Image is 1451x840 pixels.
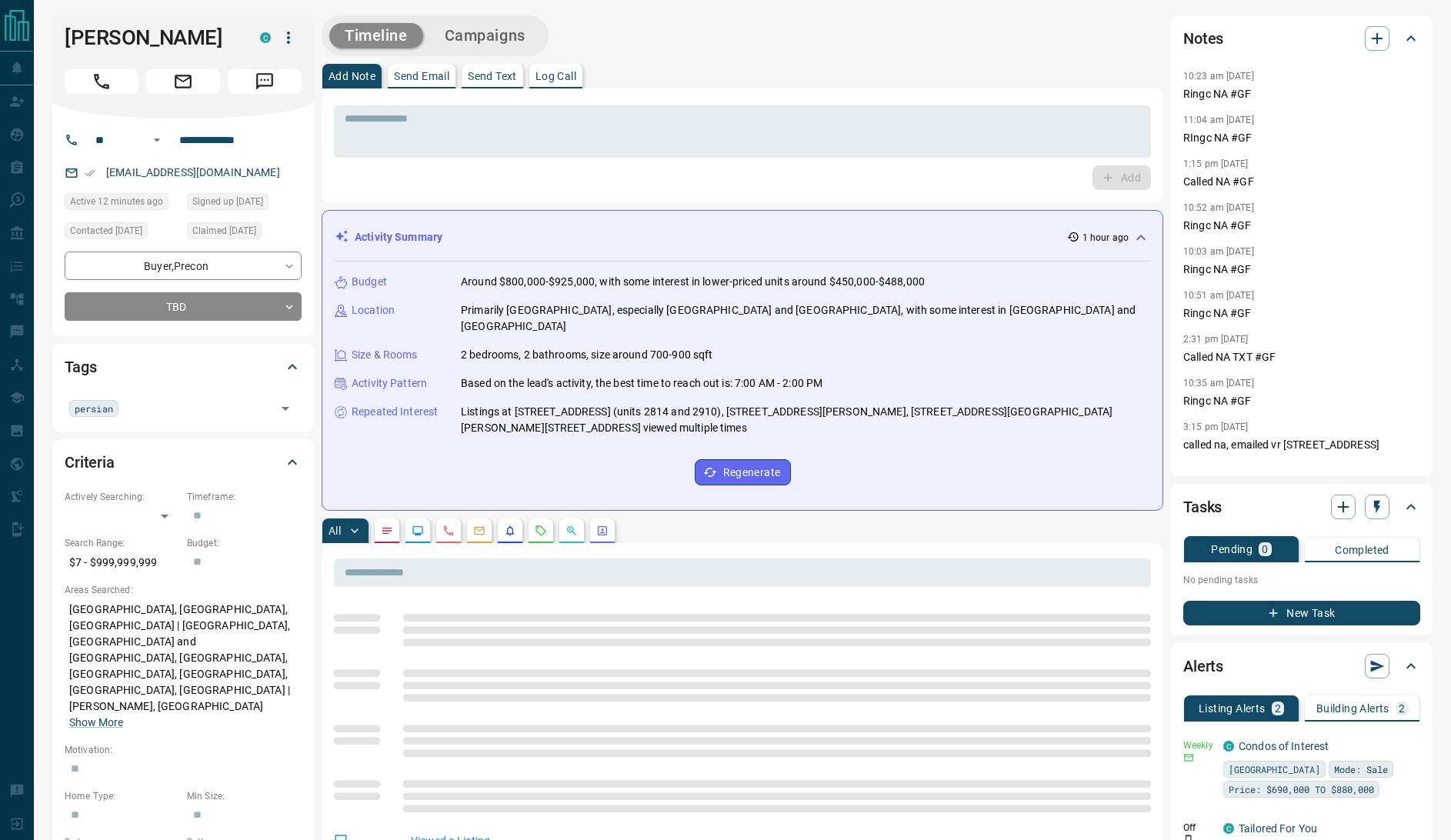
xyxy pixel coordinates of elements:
[1183,334,1249,345] p: 2:31 pm [DATE]
[65,450,115,475] h2: Criteria
[1183,465,1254,476] p: 12:28 pm [DATE]
[65,490,179,504] p: Actively Searching:
[146,69,220,94] span: Email
[1183,752,1194,763] svg: Email
[412,525,424,537] svg: Lead Browsing Activity
[1223,741,1234,752] div: condos.ca
[65,348,302,385] div: Tags
[75,401,113,416] span: persian
[355,229,442,245] p: Activity Summary
[69,715,123,731] button: Show More
[1183,495,1222,519] h2: Tasks
[695,459,791,485] button: Regenerate
[65,550,179,575] p: $7 - $999,999,999
[65,743,302,757] p: Motivation:
[352,375,427,392] p: Activity Pattern
[1183,821,1214,835] p: Off
[1399,703,1405,714] p: 2
[187,222,302,244] div: Wed Aug 07 2024
[187,536,302,550] p: Budget:
[473,525,485,537] svg: Emails
[1183,305,1420,322] p: Ringc NA #GF
[352,274,387,290] p: Budget
[1183,246,1254,257] p: 10:03 am [DATE]
[1275,703,1281,714] p: 2
[1211,544,1253,555] p: Pending
[1183,158,1249,169] p: 1:15 pm [DATE]
[65,597,302,735] p: [GEOGRAPHIC_DATA], [GEOGRAPHIC_DATA], [GEOGRAPHIC_DATA] | [GEOGRAPHIC_DATA], [GEOGRAPHIC_DATA] an...
[1183,648,1420,685] div: Alerts
[65,69,138,94] span: Call
[461,404,1150,436] p: Listings at [STREET_ADDRESS] (units 2814 and 2910), [STREET_ADDRESS][PERSON_NAME], [STREET_ADDRES...
[1183,20,1420,57] div: Notes
[1335,545,1389,555] p: Completed
[394,71,449,82] p: Send Email
[192,194,263,209] span: Signed up [DATE]
[1183,601,1420,625] button: New Task
[1183,218,1420,234] p: Ringc NA #GF
[85,168,95,178] svg: Email Verified
[1183,393,1420,409] p: Ringc NA #GF
[1183,26,1223,51] h2: Notes
[275,398,296,419] button: Open
[352,302,395,318] p: Location
[228,69,302,94] span: Message
[70,223,142,238] span: Contacted [DATE]
[187,193,302,215] div: Tue Aug 06 2024
[65,222,179,244] div: Wed Oct 08 2025
[1199,703,1266,714] p: Listing Alerts
[1183,130,1420,146] p: RIngc NA #GF
[1183,568,1420,592] p: No pending tasks
[461,375,822,392] p: Based on the lead's activity, the best time to reach out is: 7:00 AM - 2:00 PM
[1183,71,1254,82] p: 10:23 am [DATE]
[1183,174,1420,190] p: Called NA #GF
[187,789,302,803] p: Min Size:
[65,583,302,597] p: Areas Searched:
[65,789,179,803] p: Home Type:
[329,23,423,48] button: Timeline
[352,347,418,363] p: Size & Rooms
[65,25,237,50] h1: [PERSON_NAME]
[187,490,302,504] p: Timeframe:
[1183,115,1254,125] p: 11:04 am [DATE]
[1183,738,1214,752] p: Weekly
[461,347,712,363] p: 2 bedrooms, 2 bathrooms, size around 700-900 sqft
[65,193,179,215] div: Tue Oct 14 2025
[1183,290,1254,301] p: 10:51 am [DATE]
[504,525,516,537] svg: Listing Alerts
[65,444,302,481] div: Criteria
[329,525,341,536] p: All
[1229,782,1374,797] span: Price: $690,000 TO $880,000
[1183,349,1420,365] p: Called NA TXT #GF
[1229,762,1320,777] span: [GEOGRAPHIC_DATA]
[352,404,438,420] p: Repeated Interest
[468,71,517,82] p: Send Text
[1239,822,1317,835] a: Tailored For You
[1262,544,1268,555] p: 0
[335,223,1150,252] div: Activity Summary1 hour ago
[65,252,302,280] div: Buyer , Precon
[1183,437,1420,453] p: called na, emailed vr [STREET_ADDRESS]
[70,194,163,209] span: Active 12 minutes ago
[65,355,96,379] h2: Tags
[148,131,166,149] button: Open
[442,525,455,537] svg: Calls
[461,302,1150,335] p: Primarily [GEOGRAPHIC_DATA], especially [GEOGRAPHIC_DATA] and [GEOGRAPHIC_DATA], with some intere...
[429,23,541,48] button: Campaigns
[1183,422,1249,432] p: 3:15 pm [DATE]
[596,525,609,537] svg: Agent Actions
[535,71,576,82] p: Log Call
[1316,703,1389,714] p: Building Alerts
[1239,740,1329,752] a: Condos of Interest
[1183,262,1420,278] p: Ringc NA #GF
[260,32,271,43] div: condos.ca
[1183,86,1420,102] p: Ringc NA #GF
[1183,488,1420,525] div: Tasks
[1183,654,1223,678] h2: Alerts
[381,525,393,537] svg: Notes
[65,292,302,321] div: TBD
[1082,231,1129,245] p: 1 hour ago
[1334,762,1388,777] span: Mode: Sale
[1183,202,1254,213] p: 10:52 am [DATE]
[106,166,280,178] a: [EMAIL_ADDRESS][DOMAIN_NAME]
